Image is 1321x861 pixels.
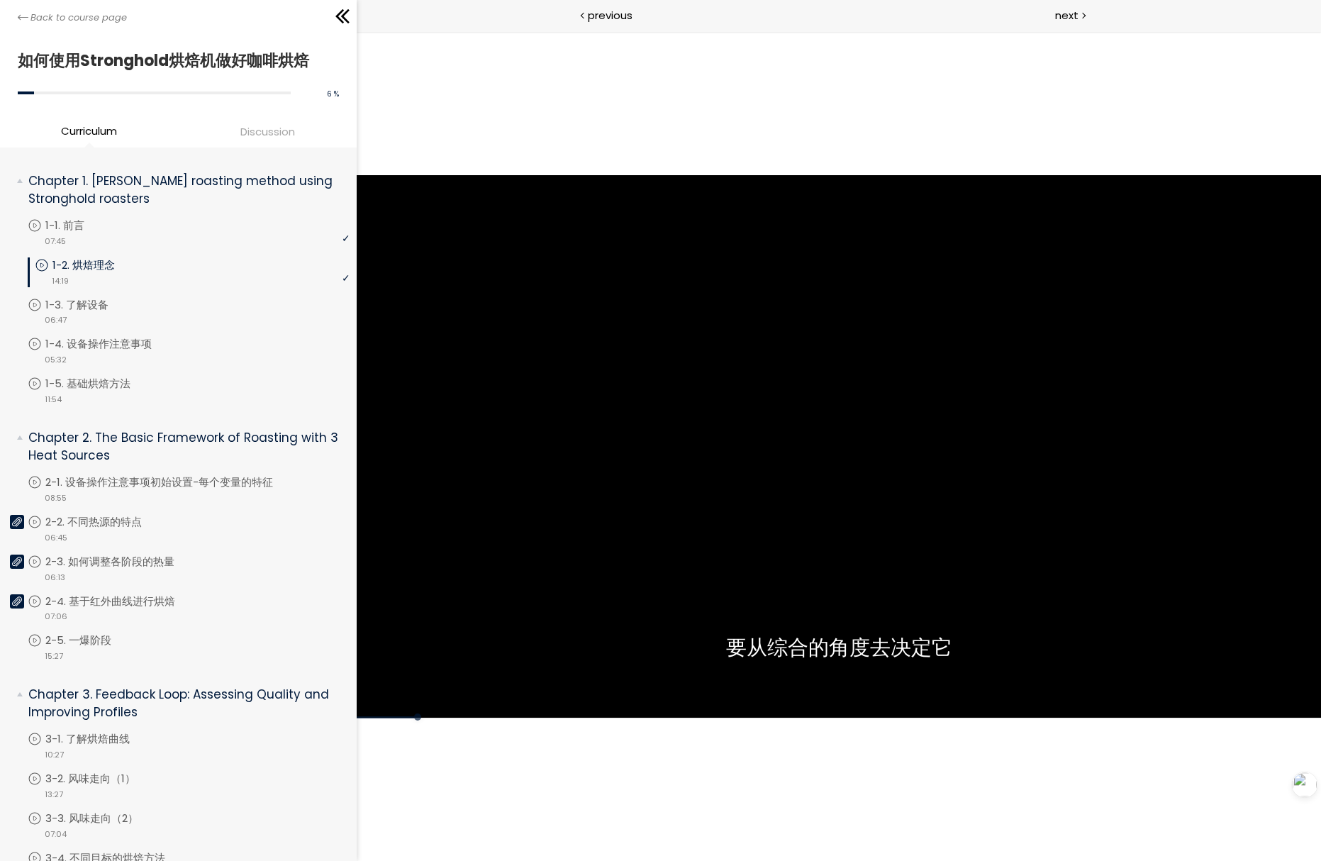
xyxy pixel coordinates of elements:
p: 1-3. 了解设备 [45,297,137,313]
h1: 如何使用Stronghold烘焙机做好咖啡烘焙 [18,48,332,74]
p: Chapter 3. Feedback Loop: Assessing Quality and Improving Profiles [28,686,339,721]
p: 1-1. 前言 [45,218,113,233]
p: Chapter 2. The Basic Framework of Roasting with 3 Heat Sources [28,429,339,464]
p: Chapter 1. [PERSON_NAME] roasting method using Stronghold roasters [28,172,339,207]
span: Back to course page [30,11,127,25]
span: 07:45 [45,235,66,248]
span: previous [588,7,632,23]
span: Discussion [240,123,295,140]
span: 06:47 [45,314,67,326]
p: 1-2. 烘焙理念 [52,257,143,273]
a: Back to course page [18,11,127,25]
span: Curriculum [61,123,117,139]
span: next [1055,7,1078,23]
span: 14:19 [52,275,69,287]
span: 6 % [327,89,339,99]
